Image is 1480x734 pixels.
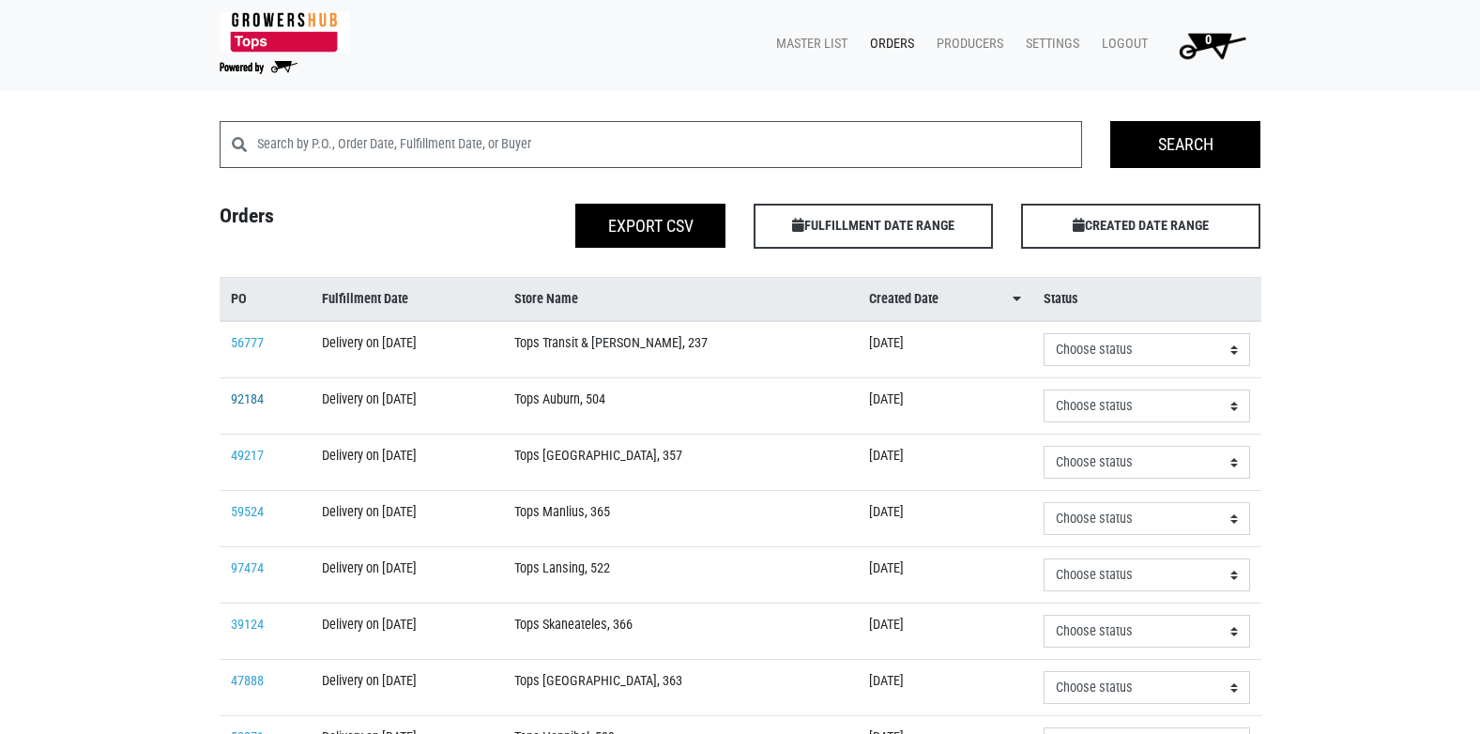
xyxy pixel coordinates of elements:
[1044,289,1078,310] span: Status
[858,321,1032,378] td: [DATE]
[1044,289,1249,310] a: Status
[257,121,1083,168] input: Search by P.O., Order Date, Fulfillment Date, or Buyer
[311,435,504,491] td: Delivery on [DATE]
[231,504,264,520] a: 59524
[322,289,493,310] a: Fulfillment Date
[231,335,264,351] a: 56777
[311,547,504,604] td: Delivery on [DATE]
[231,289,299,310] a: PO
[231,560,264,576] a: 97474
[503,604,858,660] td: Tops Skaneateles, 366
[220,61,298,74] img: Powered by Big Wheelbarrow
[1205,32,1212,48] span: 0
[1170,26,1254,64] img: Cart
[311,660,504,716] td: Delivery on [DATE]
[1011,26,1087,62] a: Settings
[858,660,1032,716] td: [DATE]
[1087,26,1155,62] a: Logout
[869,289,938,310] span: Created Date
[231,289,247,310] span: PO
[231,617,264,633] a: 39124
[311,491,504,547] td: Delivery on [DATE]
[575,204,725,248] button: Export CSV
[1155,26,1261,64] a: 0
[220,12,350,53] img: 279edf242af8f9d49a69d9d2afa010fb.png
[231,391,264,407] a: 92184
[922,26,1011,62] a: Producers
[503,378,858,435] td: Tops Auburn, 504
[858,547,1032,604] td: [DATE]
[503,321,858,378] td: Tops Transit & [PERSON_NAME], 237
[869,289,1021,310] a: Created Date
[503,660,858,716] td: Tops [GEOGRAPHIC_DATA], 363
[858,604,1032,660] td: [DATE]
[503,491,858,547] td: Tops Manlius, 365
[1110,121,1260,168] input: Search
[514,289,847,310] a: Store Name
[231,448,264,464] a: 49217
[206,204,473,241] h4: Orders
[503,435,858,491] td: Tops [GEOGRAPHIC_DATA], 357
[503,547,858,604] td: Tops Lansing, 522
[322,289,408,310] span: Fulfillment Date
[1021,204,1260,249] span: CREATED DATE RANGE
[858,435,1032,491] td: [DATE]
[514,289,578,310] span: Store Name
[855,26,922,62] a: Orders
[311,321,504,378] td: Delivery on [DATE]
[754,204,993,249] span: FULFILLMENT DATE RANGE
[311,378,504,435] td: Delivery on [DATE]
[761,26,855,62] a: Master List
[311,604,504,660] td: Delivery on [DATE]
[858,378,1032,435] td: [DATE]
[858,491,1032,547] td: [DATE]
[231,673,264,689] a: 47888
